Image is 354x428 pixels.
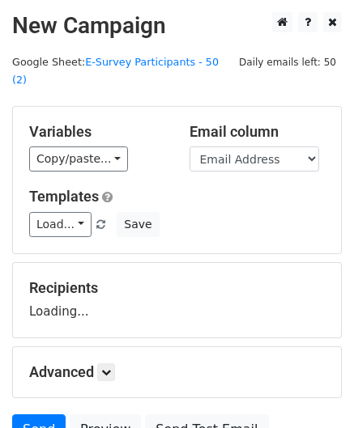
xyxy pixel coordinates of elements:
[12,56,219,87] small: Google Sheet:
[29,212,92,237] a: Load...
[117,212,159,237] button: Save
[29,279,325,321] div: Loading...
[190,123,326,141] h5: Email column
[29,279,325,297] h5: Recipients
[12,56,219,87] a: E-Survey Participants - 50 (2)
[29,146,128,172] a: Copy/paste...
[233,53,342,71] span: Daily emails left: 50
[29,363,325,381] h5: Advanced
[29,188,99,205] a: Templates
[12,12,342,40] h2: New Campaign
[29,123,165,141] h5: Variables
[233,56,342,68] a: Daily emails left: 50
